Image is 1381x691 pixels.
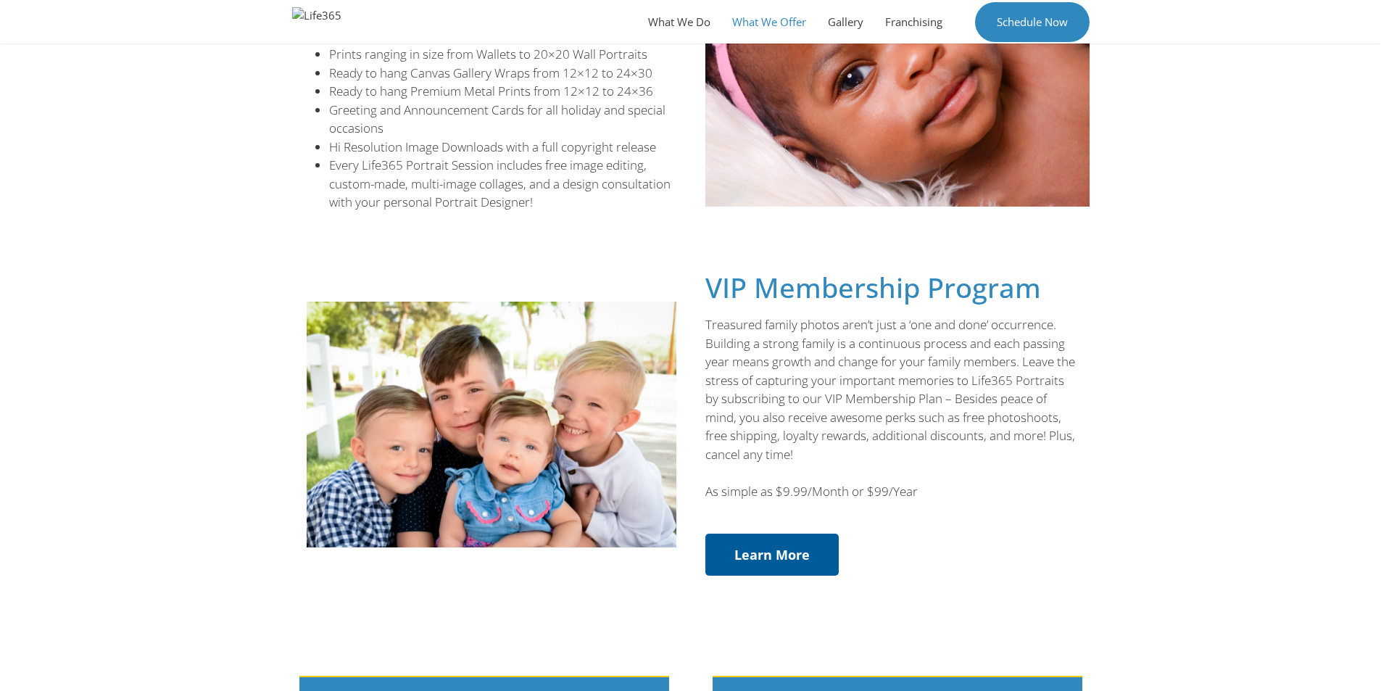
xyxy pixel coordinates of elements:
[975,2,1090,42] a: Schedule Now
[734,548,810,561] span: Learn More
[705,273,1075,301] h2: VIP Membership Program
[705,482,1075,501] p: As simple as $9.99/Month or $99/Year
[329,138,676,157] li: Hi Resolution Image Downloads with a full copyright release
[705,315,1075,463] p: Treasured family photos aren’t just a ‘one and done’ occurrence. Building a strong family is a co...
[329,156,676,212] li: Every Life365 Portrait Session includes free image editing, custom-made, multi-image collages, an...
[329,82,676,101] li: Ready to hang Premium Metal Prints from 12×12 to 24×36
[329,64,676,83] li: Ready to hang Canvas Gallery Wraps from 12×12 to 24×30
[329,45,676,64] li: Prints ranging in size from Wallets to 20×20 Wall Portraits
[705,534,839,576] a: Learn More
[329,101,676,138] li: Greeting and Announcement Cards for all holiday and special occasions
